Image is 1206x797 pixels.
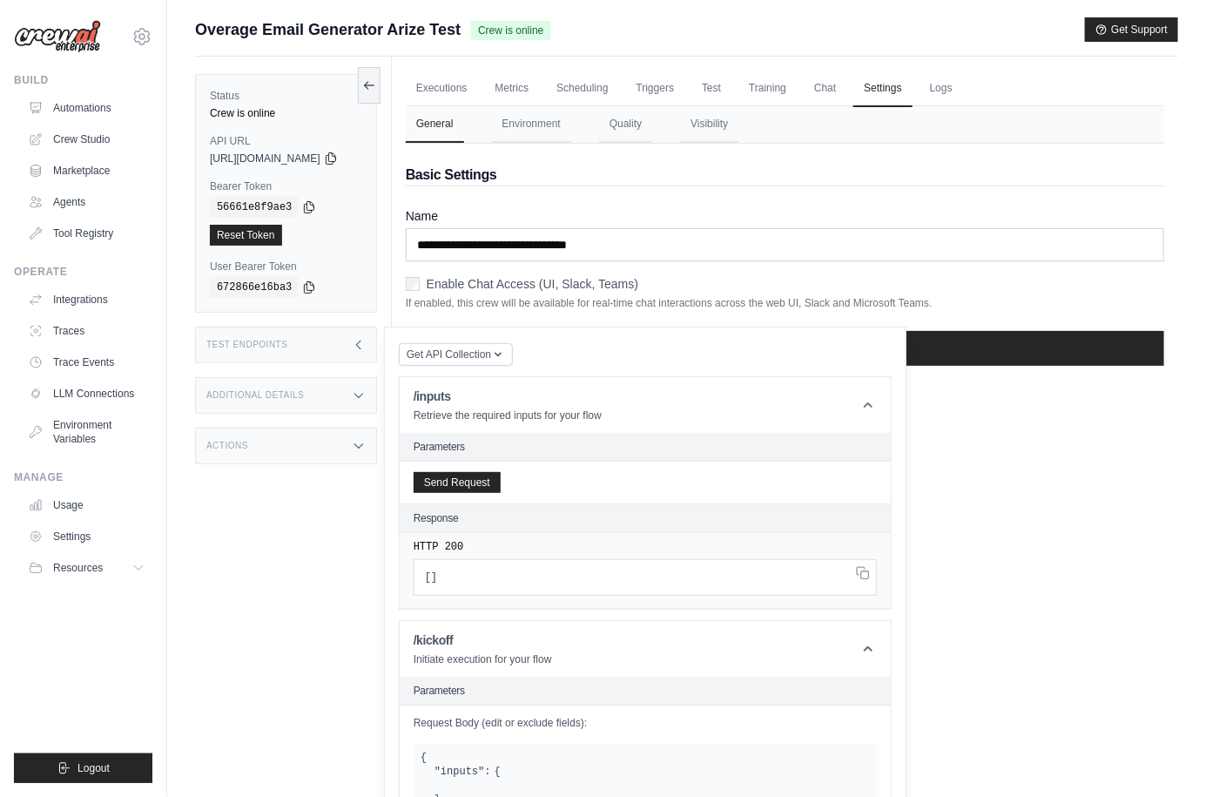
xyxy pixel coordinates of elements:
[21,317,152,345] a: Traces
[21,348,152,376] a: Trace Events
[414,632,552,649] h1: /kickoff
[77,761,110,775] span: Logout
[414,652,552,666] p: Initiate execution for your flow
[406,296,1164,310] p: If enabled, this crew will be available for real-time chat interactions across the web UI, Slack ...
[414,440,877,454] h2: Parameters
[599,106,652,143] button: Quality
[421,752,427,764] span: {
[206,340,288,350] h3: Test Endpoints
[406,71,478,107] a: Executions
[427,275,638,293] label: Enable Chat Access (UI, Slack, Teams)
[21,411,152,453] a: Environment Variables
[21,125,152,153] a: Crew Studio
[21,157,152,185] a: Marketplace
[210,134,362,148] label: API URL
[1119,713,1206,797] iframe: Chat Widget
[495,765,501,779] span: {
[406,106,1164,143] nav: Tabs
[210,277,299,298] code: 672866e16ba3
[21,94,152,122] a: Automations
[414,511,459,525] h2: Response
[414,684,877,698] h2: Parameters
[680,106,738,143] button: Visibility
[425,571,431,584] span: [
[399,343,513,366] button: Get API Collection
[210,106,362,120] div: Crew is online
[471,21,550,40] span: Crew is online
[14,753,152,783] button: Logout
[414,540,877,554] pre: HTTP 200
[210,89,362,103] label: Status
[920,71,963,107] a: Logs
[210,179,362,193] label: Bearer Token
[21,188,152,216] a: Agents
[14,20,101,53] img: Logo
[206,441,248,451] h3: Actions
[210,260,362,274] label: User Bearer Token
[210,197,299,218] code: 56661e8f9ae3
[195,17,461,42] span: Overage Email Generator Arize Test
[210,152,320,165] span: [URL][DOMAIN_NAME]
[435,765,491,779] label: "inputs":
[414,716,877,730] label: Request Body (edit or exclude fields):
[853,71,912,107] a: Settings
[546,71,618,107] a: Scheduling
[407,348,491,361] span: Get API Collection
[1085,17,1178,42] button: Get Support
[485,71,540,107] a: Metrics
[414,409,602,422] p: Retrieve the required inputs for your flow
[21,554,152,582] button: Resources
[691,71,731,107] a: Test
[206,390,304,401] h3: Additional Details
[21,491,152,519] a: Usage
[21,380,152,408] a: LLM Connections
[492,106,571,143] button: Environment
[53,561,103,575] span: Resources
[738,71,797,107] a: Training
[626,71,685,107] a: Triggers
[406,106,464,143] button: General
[406,207,1164,225] label: Name
[21,286,152,314] a: Integrations
[431,571,437,584] span: ]
[14,73,152,87] div: Build
[804,71,846,107] a: Chat
[14,470,152,484] div: Manage
[210,225,282,246] a: Reset Token
[406,165,1164,186] h2: Basic Settings
[14,265,152,279] div: Operate
[414,472,501,493] button: Send Request
[414,388,602,405] h1: /inputs
[21,220,152,247] a: Tool Registry
[21,523,152,550] a: Settings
